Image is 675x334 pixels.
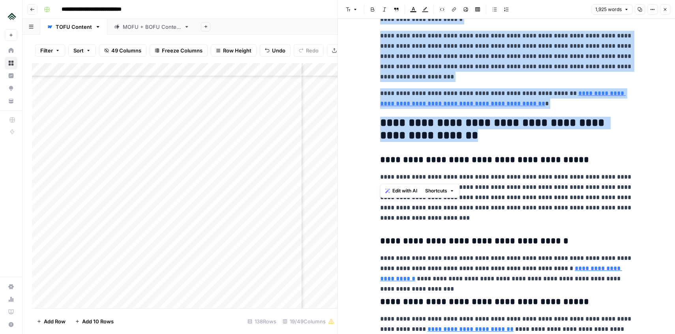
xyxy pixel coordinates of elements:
button: Freeze Columns [150,44,208,57]
a: Learning Hub [5,306,17,318]
a: Usage [5,293,17,306]
a: Browse [5,57,17,69]
button: Add 10 Rows [70,315,118,328]
span: Shortcuts [425,187,447,194]
span: Add 10 Rows [82,317,114,325]
span: Sort [73,47,84,54]
button: Redo [294,44,324,57]
button: 49 Columns [99,44,146,57]
a: Opportunities [5,82,17,95]
span: Redo [306,47,319,54]
img: Uplisting Logo [5,9,19,23]
a: MOFU + BOFU Content [107,19,196,35]
button: Edit with AI [382,186,420,196]
div: 19/49 Columns [279,315,337,328]
a: Settings [5,280,17,293]
button: Filter [35,44,65,57]
span: Undo [272,47,285,54]
span: Freeze Columns [162,47,202,54]
div: MOFU + BOFU Content [123,23,181,31]
span: Row Height [223,47,251,54]
div: TOFU Content [56,23,92,31]
button: Help + Support [5,318,17,331]
button: Sort [68,44,96,57]
span: 49 Columns [111,47,141,54]
span: 1,925 words [595,6,622,13]
div: 138 Rows [244,315,279,328]
button: Undo [260,44,291,57]
a: Home [5,44,17,57]
button: Row Height [211,44,257,57]
a: Your Data [5,95,17,107]
span: Edit with AI [392,187,417,194]
span: Filter [40,47,53,54]
span: Add Row [44,317,66,325]
button: Workspace: Uplisting [5,6,17,26]
button: Shortcuts [422,186,457,196]
button: Add Row [32,315,70,328]
button: 1,925 words [592,4,632,15]
a: TOFU Content [40,19,107,35]
a: Insights [5,69,17,82]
